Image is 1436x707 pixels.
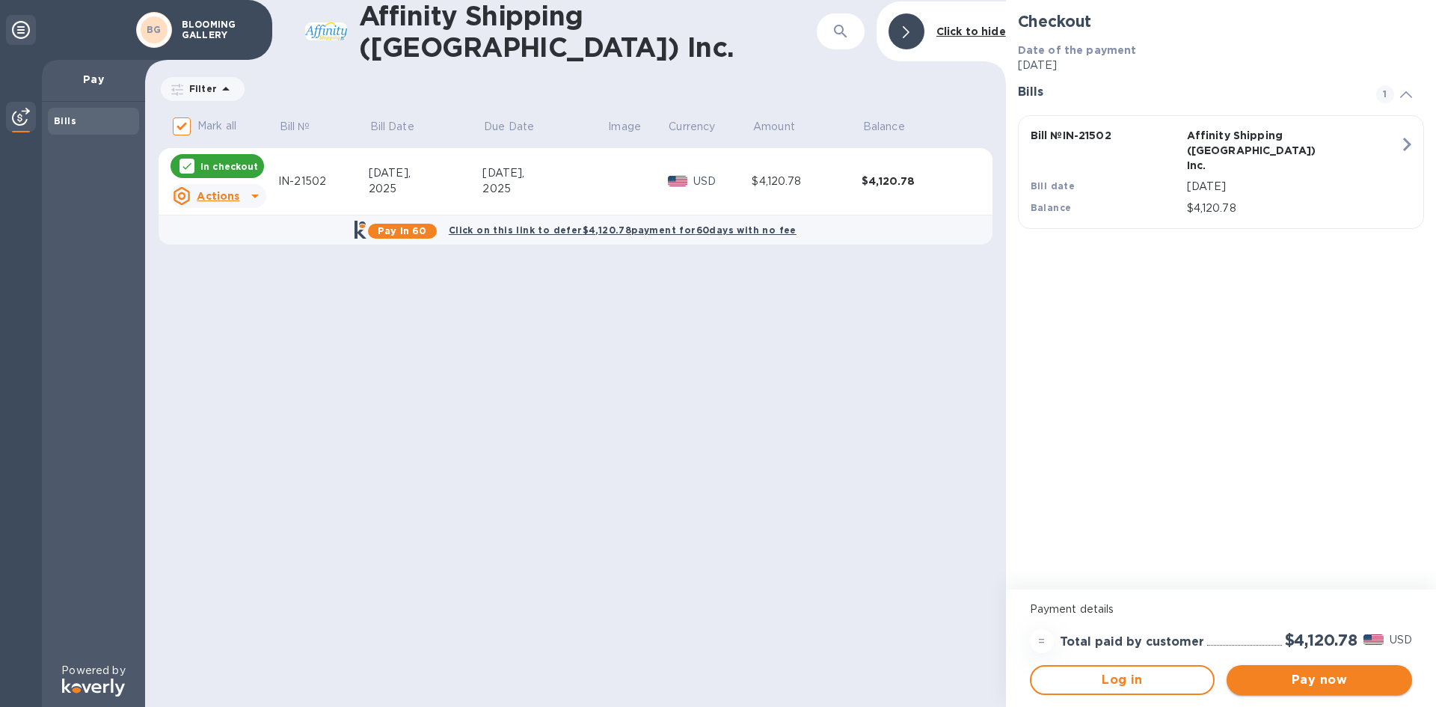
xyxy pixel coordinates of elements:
div: IN-21502 [278,174,369,189]
p: USD [1390,632,1412,648]
b: Bills [54,115,76,126]
h2: $4,120.78 [1285,631,1357,649]
p: Affinity Shipping ([GEOGRAPHIC_DATA]) Inc. [1187,128,1337,173]
p: Amount [753,119,795,135]
p: Bill № [280,119,310,135]
div: [DATE], [482,165,607,181]
p: Bill № IN-21502 [1031,128,1181,143]
p: Currency [669,119,715,135]
span: Log in [1043,671,1202,689]
p: Mark all [197,118,236,134]
b: Click on this link to defer $4,120.78 payment for 60 days with no fee [449,224,797,236]
div: 2025 [369,181,483,197]
span: 1 [1376,85,1394,103]
div: 2025 [482,181,607,197]
b: BG [147,24,162,35]
button: Bill №IN-21502Affinity Shipping ([GEOGRAPHIC_DATA]) Inc.Bill date[DATE]Balance$4,120.78 [1018,115,1424,229]
p: Pay [54,72,133,87]
b: Click to hide [936,25,1006,37]
span: Amount [753,119,814,135]
h3: Total paid by customer [1060,635,1204,649]
p: [DATE] [1018,58,1424,73]
b: Bill date [1031,180,1076,192]
p: BLOOMING GALLERY [182,19,257,40]
p: Due Date [484,119,534,135]
img: USD [668,176,688,186]
span: Pay now [1239,671,1400,689]
h3: Bills [1018,85,1358,100]
button: Pay now [1227,665,1412,695]
div: $4,120.78 [752,174,862,189]
u: Actions [197,190,239,202]
img: Logo [62,679,125,697]
p: $4,120.78 [1187,201,1399,216]
b: Date of the payment [1018,44,1137,56]
p: Balance [863,119,905,135]
p: Image [608,119,641,135]
img: USD [1363,634,1384,645]
span: Bill Date [370,119,434,135]
p: Filter [183,82,217,95]
h2: Checkout [1018,12,1424,31]
p: USD [693,174,752,189]
p: Payment details [1030,602,1412,617]
span: Bill № [280,119,330,135]
p: Bill Date [370,119,414,135]
button: Log in [1030,665,1215,695]
div: = [1030,629,1054,653]
span: Due Date [484,119,553,135]
div: $4,120.78 [862,174,972,189]
span: Balance [863,119,924,135]
div: [DATE], [369,165,483,181]
b: Pay in 60 [378,225,426,236]
b: Balance [1031,202,1072,213]
p: Powered by [61,663,125,679]
p: In checkout [200,160,258,173]
p: [DATE] [1187,179,1399,195]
